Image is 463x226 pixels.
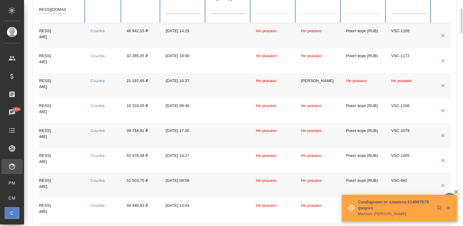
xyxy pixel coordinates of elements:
[11,148,86,173] td: [EMAIL_ADDRESS][DOMAIN_NAME]
[256,53,277,58] span: Не указано
[90,153,105,158] a: Ссылка
[341,123,386,148] td: Рокет ворк (RUB)
[90,103,105,108] a: Ссылка
[90,128,105,133] a: Ссылка
[122,173,161,198] td: 51 503,75 ₽
[341,23,386,48] td: Рокет ворк (RUB)
[341,198,386,223] td: Рокет ворк (RUB)
[122,198,161,223] td: 44 490,83 ₽
[346,78,367,83] span: Не указано
[386,173,431,198] td: VSC-982
[386,23,431,48] td: VSC-1188
[442,193,457,208] button: 🙏
[2,105,23,120] a: 7805
[256,178,277,183] span: Не указано
[437,79,449,92] button: Удалить
[90,178,105,183] a: Ссылка
[301,178,322,183] span: Не указано
[256,29,277,33] span: Не указано
[9,106,24,112] span: 7805
[391,78,412,83] span: Не указано
[11,198,86,223] td: [EMAIL_ADDRESS][DOMAIN_NAME]
[90,29,105,33] a: Ссылка
[442,205,454,211] button: Закрыть
[161,23,206,48] td: [DATE] 14:29
[301,153,322,158] span: Не указано
[341,98,386,123] td: Рокет ворк (RUB)
[122,23,161,48] td: 46 942,15 ₽
[5,207,20,219] a: С
[122,73,161,98] td: 21 197,85 ₽
[11,48,86,73] td: [EMAIL_ADDRESS][DOMAIN_NAME]
[437,54,449,67] button: Удалить
[433,202,448,216] button: Открыть в новой вкладке
[11,173,86,198] td: [EMAIL_ADDRESS][DOMAIN_NAME]
[437,154,449,166] button: Удалить
[8,210,17,216] span: С
[386,123,431,148] td: VSC-1079
[90,203,105,208] a: Ссылка
[256,78,277,83] span: Не указано
[437,104,449,117] button: Удалить
[301,203,322,208] span: Не указано
[5,177,20,189] a: PM
[358,211,433,217] p: Mikheev [PERSON_NAME]
[161,48,206,73] td: [DATE] 18:00
[90,53,105,58] a: Ссылка
[386,148,431,173] td: VSC-1005
[301,103,322,108] span: Не указано
[256,128,277,133] span: Не указано
[256,203,277,208] span: Не указано
[11,98,86,123] td: [EMAIL_ADDRESS][DOMAIN_NAME]
[8,195,17,201] span: CM
[437,29,449,42] button: Удалить
[301,53,322,58] span: Не указано
[161,173,206,198] td: [DATE] 08:06
[386,48,431,73] td: VSC-1172
[11,73,86,98] td: [EMAIL_ADDRESS][DOMAIN_NAME]
[122,123,161,148] td: 39 734,91 ₽
[296,73,341,98] td: [PERSON_NAME]
[341,48,386,73] td: Рокет ворк (RUB)
[161,73,206,98] td: [DATE] 10:37
[161,123,206,148] td: [DATE] 17:26
[8,180,17,186] span: PM
[122,48,161,73] td: 32 285,05 ₽
[11,23,86,48] td: [EMAIL_ADDRESS][DOMAIN_NAME]
[11,123,86,148] td: [EMAIL_ADDRESS][DOMAIN_NAME]
[341,148,386,173] td: Рокет ворк (RUB)
[122,98,161,123] td: 16 233,05 ₽
[301,29,322,33] span: Не указано
[437,179,449,191] button: Удалить
[161,148,206,173] td: [DATE] 14:27
[437,129,449,142] button: Удалить
[256,103,277,108] span: Не указано
[5,192,20,204] a: CM
[341,173,386,198] td: Рокет ворк (RUB)
[301,128,322,133] span: Не указано
[122,148,161,173] td: 53 478,08 ₽
[256,153,277,158] span: Не указано
[161,198,206,223] td: [DATE] 12:04
[161,98,206,123] td: [DATE] 08:46
[386,98,431,123] td: VSC-1106
[90,78,105,83] a: Ссылка
[358,199,433,211] p: Сообщение от клиента 614907679 qwqoro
